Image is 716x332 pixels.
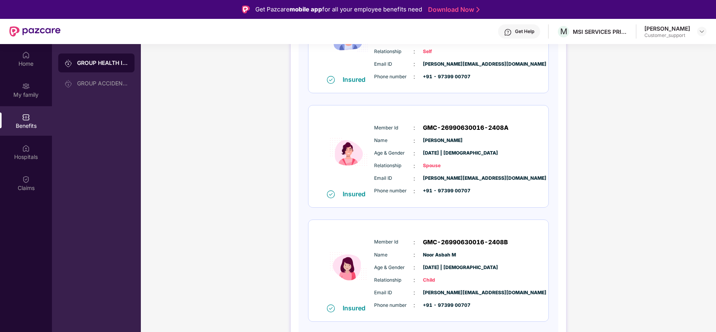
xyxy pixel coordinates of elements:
[374,238,413,246] span: Member Id
[374,137,413,144] span: Name
[374,73,413,81] span: Phone number
[699,28,705,35] img: svg+xml;base64,PHN2ZyBpZD0iRHJvcGRvd24tMzJ4MzIiIHhtbG5zPSJodHRwOi8vd3d3LnczLm9yZy8yMDAwL3N2ZyIgd2...
[65,59,72,67] img: svg+xml;base64,PHN2ZyB3aWR0aD0iMjAiIGhlaWdodD0iMjAiIHZpZXdCb3g9IjAgMCAyMCAyMCIgZmlsbD0ibm9uZSIgeG...
[77,80,128,87] div: GROUP ACCIDENTAL INSURANCE
[423,251,462,259] span: Noor Asbah M
[413,162,415,170] span: :
[423,175,462,182] span: [PERSON_NAME][EMAIL_ADDRESS][DOMAIN_NAME]
[374,277,413,284] span: Relationship
[644,32,690,39] div: Customer_support
[374,162,413,170] span: Relationship
[504,28,512,36] img: svg+xml;base64,PHN2ZyBpZD0iSGVscC0zMngzMiIgeG1sbnM9Imh0dHA6Ly93d3cudzMub3JnLzIwMDAvc3ZnIiB3aWR0aD...
[374,175,413,182] span: Email ID
[423,238,508,247] span: GMC-26990630016-2408B
[413,149,415,158] span: :
[343,76,370,83] div: Insured
[413,187,415,196] span: :
[413,276,415,284] span: :
[423,162,462,170] span: Spouse
[413,238,415,247] span: :
[423,187,462,195] span: +91 - 97399 00707
[413,251,415,259] span: :
[374,251,413,259] span: Name
[374,302,413,309] span: Phone number
[423,264,462,271] span: [DATE] | [DEMOGRAPHIC_DATA]
[77,59,128,67] div: GROUP HEALTH INSURANCE
[374,264,413,271] span: Age & Gender
[413,124,415,132] span: :
[374,187,413,195] span: Phone number
[413,60,415,68] span: :
[290,6,322,13] strong: mobile app
[423,289,462,297] span: [PERSON_NAME][EMAIL_ADDRESS][DOMAIN_NAME]
[413,47,415,56] span: :
[573,28,628,35] div: MSI SERVICES PRIVATE LIMITED
[515,28,534,35] div: Get Help
[560,27,567,36] span: M
[343,190,370,198] div: Insured
[423,277,462,284] span: Child
[428,6,477,14] a: Download Now
[423,48,462,55] span: Self
[343,304,370,312] div: Insured
[423,149,462,157] span: [DATE] | [DEMOGRAPHIC_DATA]
[65,80,72,88] img: svg+xml;base64,PHN2ZyB3aWR0aD0iMjAiIGhlaWdodD0iMjAiIHZpZXdCb3g9IjAgMCAyMCAyMCIgZmlsbD0ibm9uZSIgeG...
[22,113,30,121] img: svg+xml;base64,PHN2ZyBpZD0iQmVuZWZpdHMiIHhtbG5zPSJodHRwOi8vd3d3LnczLm9yZy8yMDAwL3N2ZyIgd2lkdGg9Ij...
[423,73,462,81] span: +91 - 97399 00707
[242,6,250,13] img: Logo
[22,144,30,152] img: svg+xml;base64,PHN2ZyBpZD0iSG9zcGl0YWxzIiB4bWxucz0iaHR0cDovL3d3dy53My5vcmcvMjAwMC9zdmciIHdpZHRoPS...
[423,302,462,309] span: +91 - 97399 00707
[423,61,462,68] span: [PERSON_NAME][EMAIL_ADDRESS][DOMAIN_NAME]
[22,175,30,183] img: svg+xml;base64,PHN2ZyBpZD0iQ2xhaW0iIHhtbG5zPSJodHRwOi8vd3d3LnczLm9yZy8yMDAwL3N2ZyIgd2lkdGg9IjIwIi...
[22,51,30,59] img: svg+xml;base64,PHN2ZyBpZD0iSG9tZSIgeG1sbnM9Imh0dHA6Ly93d3cudzMub3JnLzIwMDAvc3ZnIiB3aWR0aD0iMjAiIG...
[374,289,413,297] span: Email ID
[374,48,413,55] span: Relationship
[374,149,413,157] span: Age & Gender
[423,123,509,133] span: GMC-26990630016-2408A
[374,61,413,68] span: Email ID
[374,124,413,132] span: Member Id
[255,5,422,14] div: Get Pazcare for all your employee benefits need
[413,136,415,145] span: :
[413,263,415,272] span: :
[413,174,415,183] span: :
[644,25,690,32] div: [PERSON_NAME]
[325,229,372,304] img: icon
[9,26,61,37] img: New Pazcare Logo
[476,6,480,14] img: Stroke
[327,304,335,312] img: svg+xml;base64,PHN2ZyB4bWxucz0iaHR0cDovL3d3dy53My5vcmcvMjAwMC9zdmciIHdpZHRoPSIxNiIgaGVpZ2h0PSIxNi...
[413,72,415,81] span: :
[423,137,462,144] span: [PERSON_NAME]
[327,190,335,198] img: svg+xml;base64,PHN2ZyB4bWxucz0iaHR0cDovL3d3dy53My5vcmcvMjAwMC9zdmciIHdpZHRoPSIxNiIgaGVpZ2h0PSIxNi...
[413,301,415,310] span: :
[22,82,30,90] img: svg+xml;base64,PHN2ZyB3aWR0aD0iMjAiIGhlaWdodD0iMjAiIHZpZXdCb3g9IjAgMCAyMCAyMCIgZmlsbD0ibm9uZSIgeG...
[327,76,335,84] img: svg+xml;base64,PHN2ZyB4bWxucz0iaHR0cDovL3d3dy53My5vcmcvMjAwMC9zdmciIHdpZHRoPSIxNiIgaGVpZ2h0PSIxNi...
[325,114,372,189] img: icon
[413,288,415,297] span: :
